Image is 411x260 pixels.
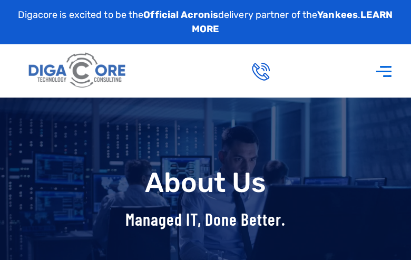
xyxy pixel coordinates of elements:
h1: About Us [5,168,406,198]
p: Digacore is excited to be the delivery partner of the . [8,8,403,36]
strong: Yankees [317,9,358,21]
img: Digacore logo 1 [26,49,129,93]
div: Menu Toggle [370,56,398,85]
strong: Official Acronis [143,9,218,21]
span: Managed IT, Done Better. [125,209,286,229]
